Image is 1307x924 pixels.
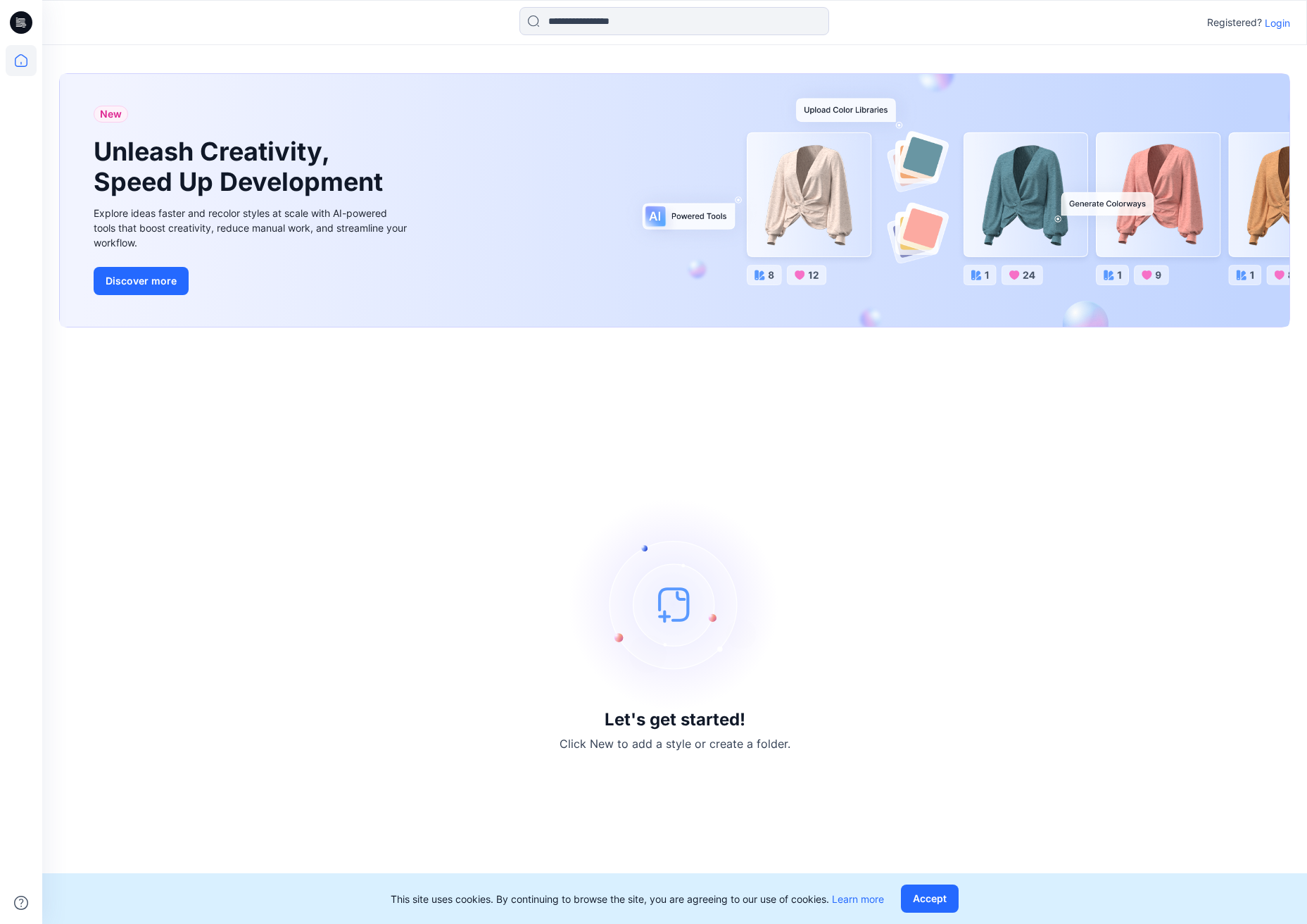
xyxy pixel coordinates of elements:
[94,137,389,197] h1: Unleash Creativity, Speed Up Development
[560,735,790,752] p: Click New to add a style or create a folder.
[94,267,410,295] a: Discover more
[1207,14,1262,31] p: Registered?
[100,106,122,123] span: New
[901,885,959,913] button: Accept
[605,710,745,730] h3: Let's get started!
[832,893,884,905] a: Learn more
[391,892,884,906] p: This site uses cookies. By continuing to browse the site, you are agreeing to our use of cookies.
[569,499,781,710] img: empty-state-image.svg
[1265,15,1290,30] p: Login
[94,267,189,295] button: Discover more
[94,206,410,250] div: Explore ideas faster and recolor styles at scale with AI-powered tools that boost creativity, red...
